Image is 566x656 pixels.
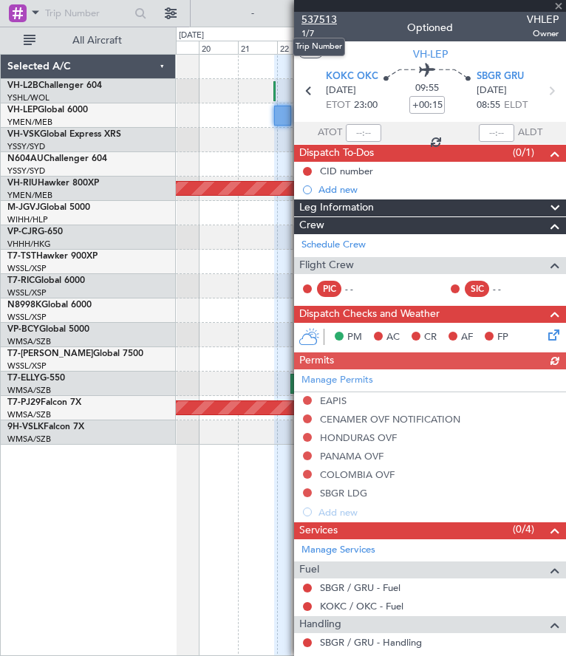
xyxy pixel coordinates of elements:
a: YSSY/SYD [7,165,45,177]
a: WSSL/XSP [7,361,47,372]
span: Crew [299,217,324,234]
a: YSSY/SYD [7,141,45,152]
span: VHLEP [527,12,559,27]
span: AC [386,330,400,345]
a: VH-LEPGlobal 6000 [7,106,88,115]
a: WSSL/XSP [7,263,47,274]
span: (0/4) [513,522,534,537]
span: ELDT [504,98,528,113]
span: T7-PJ29 [7,398,41,407]
span: [DATE] [477,83,507,98]
span: Services [299,522,338,539]
a: VP-BCYGlobal 5000 [7,325,89,334]
a: KOKC / OKC - Fuel [320,600,403,612]
span: Dispatch Checks and Weather [299,306,440,323]
div: 21 [238,41,277,54]
a: VH-RIUHawker 800XP [7,179,99,188]
a: T7-RICGlobal 6000 [7,276,85,285]
span: All Aircraft [38,35,156,46]
div: Optioned [407,20,453,35]
button: All Aircraft [16,29,160,52]
div: Trip Number [293,38,345,56]
span: Fuel [299,561,319,578]
span: Handling [299,616,341,633]
a: SBGR / GRU - Handling [320,636,422,649]
span: 537513 [301,12,337,27]
div: 20 [199,41,238,54]
div: SIC [465,281,489,297]
span: 09:55 [415,81,439,96]
span: 23:00 [354,98,378,113]
a: WMSA/SZB [7,409,51,420]
span: Leg Information [299,199,374,216]
div: Add new [318,183,559,196]
a: WMSA/SZB [7,336,51,347]
span: KOKC OKC [326,69,378,84]
input: Trip Number [45,2,130,24]
span: VP-BCY [7,325,39,334]
span: T7-ELLY [7,374,40,383]
a: VHHH/HKG [7,239,51,250]
a: WMSA/SZB [7,434,51,445]
a: WIHH/HLP [7,214,48,225]
a: T7-PJ29Falcon 7X [7,398,81,407]
span: PM [347,330,362,345]
span: VH-VSK [7,130,40,139]
span: Owner [527,27,559,40]
span: FP [497,330,508,345]
span: ATOT [318,126,342,140]
span: CR [424,330,437,345]
a: VH-VSKGlobal Express XRS [7,130,121,139]
span: T7-[PERSON_NAME] [7,349,93,358]
div: - - [493,282,526,295]
span: 08:55 [477,98,500,113]
span: T7-TST [7,252,36,261]
span: VH-LEP [7,106,38,115]
div: PIC [317,281,341,297]
a: YMEN/MEB [7,190,52,201]
span: VH-L2B [7,81,38,90]
a: VP-CJRG-650 [7,228,63,236]
a: YMEN/MEB [7,117,52,128]
a: T7-TSTHawker 900XP [7,252,98,261]
div: 22 [277,41,316,54]
a: WSSL/XSP [7,287,47,298]
span: VP-CJR [7,228,38,236]
span: N8998K [7,301,41,310]
span: VH-RIU [7,179,38,188]
span: T7-RIC [7,276,35,285]
div: 19 [160,41,199,54]
a: WMSA/SZB [7,385,51,396]
div: CID number [320,165,373,177]
div: - - [345,282,378,295]
a: T7-[PERSON_NAME]Global 7500 [7,349,143,358]
a: SBGR / GRU - Fuel [320,581,400,594]
span: Dispatch To-Dos [299,145,374,162]
span: ETOT [326,98,350,113]
span: Flight Crew [299,257,354,274]
span: SBGR GRU [477,69,524,84]
a: WSSL/XSP [7,312,47,323]
span: 9H-VSLK [7,423,44,431]
a: T7-ELLYG-550 [7,374,65,383]
span: [DATE] [326,83,356,98]
a: M-JGVJGlobal 5000 [7,203,90,212]
a: N8998KGlobal 6000 [7,301,92,310]
a: VH-L2BChallenger 604 [7,81,102,90]
a: Manage Services [301,543,375,558]
span: N604AU [7,154,44,163]
span: AF [461,330,473,345]
a: Schedule Crew [301,238,366,253]
span: VH-LEP [413,47,448,62]
span: M-JGVJ [7,203,40,212]
div: [DATE] [179,30,204,42]
a: N604AUChallenger 604 [7,154,107,163]
a: YSHL/WOL [7,92,50,103]
a: 9H-VSLKFalcon 7X [7,423,84,431]
span: ALDT [518,126,542,140]
span: (0/1) [513,145,534,160]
